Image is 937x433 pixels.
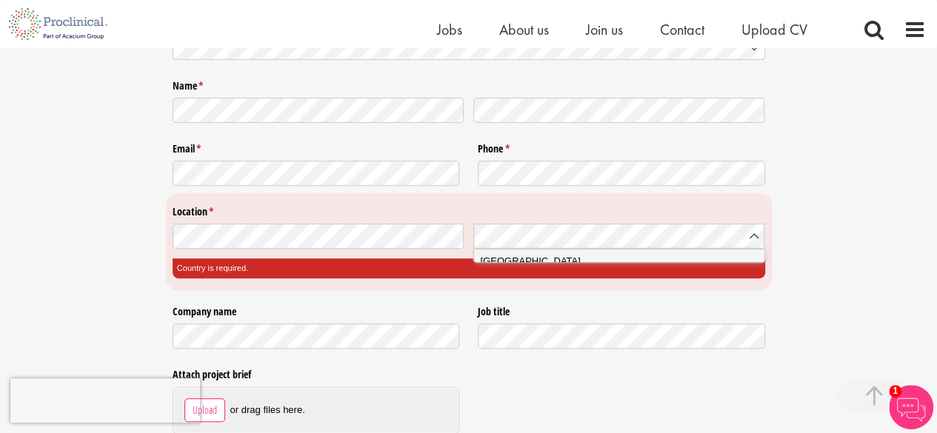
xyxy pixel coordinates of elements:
button: Upload [184,398,225,422]
a: Contact [660,20,704,39]
label: Attach project brief [173,363,460,382]
span: [GEOGRAPHIC_DATA] [480,254,580,269]
legend: Location [173,200,765,219]
label: Company name [173,299,460,318]
label: Email [173,137,460,156]
span: or drag files here. [230,403,305,417]
input: State / Province / Region [173,224,464,249]
a: Upload CV [741,20,807,39]
label: Job title [478,299,765,318]
span: 1 [889,385,901,397]
img: Chatbot [889,385,933,429]
input: First [173,98,464,123]
div: Country is required. [173,258,765,279]
a: Join us [586,20,623,39]
a: About us [499,20,549,39]
legend: Name [173,74,765,93]
span: Upload [192,402,218,418]
input: Last [473,98,765,123]
input: Country [473,224,765,249]
label: Phone [478,137,765,156]
a: Jobs [437,20,462,39]
iframe: reCAPTCHA [10,378,200,423]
